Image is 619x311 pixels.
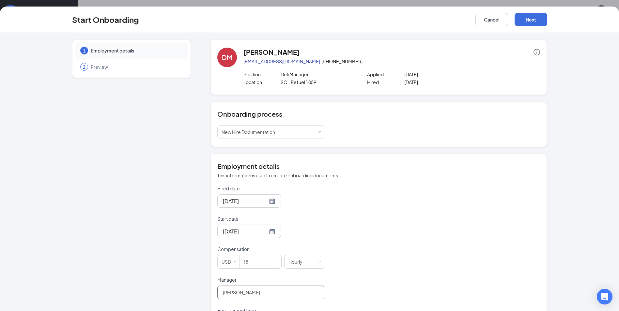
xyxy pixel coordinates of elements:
h4: Onboarding process [217,110,540,119]
span: 1 [83,47,85,54]
p: Position [243,71,281,78]
p: Manager [217,276,324,283]
p: Start date [217,215,324,222]
p: Location [243,79,281,85]
input: Manager name [217,286,324,299]
input: Sep 1, 2025 [223,227,268,235]
span: 2 [83,64,85,70]
p: Deli Manager [281,71,355,78]
div: USD [222,255,236,268]
div: DM [222,53,232,62]
h4: [PERSON_NAME] [243,48,300,57]
div: Open Intercom Messenger [597,289,612,304]
button: Next [515,13,547,26]
p: Compensation [217,246,324,252]
input: Aug 26, 2025 [223,197,268,205]
a: [EMAIL_ADDRESS][DOMAIN_NAME] [243,58,320,64]
div: [object Object] [222,126,280,139]
p: This information is used to create onboarding documents. [217,172,540,179]
span: New Hire Documentation [222,129,275,135]
p: [DATE] [404,79,478,85]
span: Preview [91,64,181,70]
h3: Start Onboarding [72,14,139,25]
span: Employment details [91,47,181,54]
button: Cancel [475,13,508,26]
p: Hired date [217,185,324,192]
div: Hourly [288,255,307,268]
p: Applied [367,71,404,78]
h4: Employment details [217,162,540,171]
input: Amount [240,255,281,268]
p: Hired [367,79,404,85]
p: [DATE] [404,71,478,78]
p: SC - Refuel 1059 [281,79,355,85]
p: · [PHONE_NUMBER] [243,58,540,65]
span: info-circle [534,49,540,55]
